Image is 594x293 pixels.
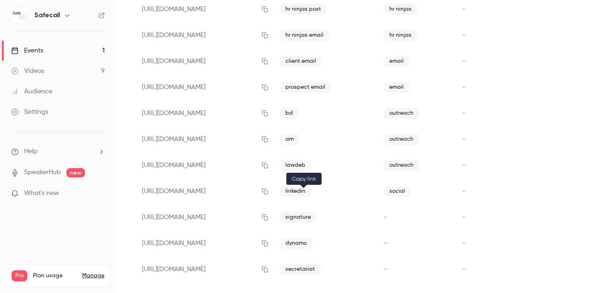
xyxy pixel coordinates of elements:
[33,272,77,280] span: Plan usage
[384,30,417,41] span: hr ninjas
[462,162,465,169] span: -
[280,160,311,171] span: lawdeb
[384,56,409,67] span: email
[135,152,272,178] div: [URL][DOMAIN_NAME]
[24,168,61,177] a: SpeakerHub
[462,214,465,221] span: -
[135,256,272,282] div: [URL][DOMAIN_NAME]
[135,100,272,126] div: [URL][DOMAIN_NAME]
[280,238,312,249] span: dynamo
[280,108,298,119] span: bd
[280,56,322,67] span: client email
[462,32,465,39] span: -
[280,264,321,275] span: secretariat
[462,188,465,195] span: -
[384,82,409,93] span: email
[280,4,327,15] span: hr ninjas post
[11,46,43,55] div: Events
[135,178,272,204] div: [URL][DOMAIN_NAME]
[12,270,27,281] span: Pro
[135,74,272,100] div: [URL][DOMAIN_NAME]
[280,30,329,41] span: hr ninjas email
[11,147,105,156] li: help-dropdown-opener
[135,204,272,230] div: [URL][DOMAIN_NAME]
[12,8,26,23] img: Safecall
[462,110,465,117] span: -
[135,230,272,256] div: [URL][DOMAIN_NAME]
[384,108,419,119] span: outreach
[384,160,419,171] span: outreach
[135,22,272,48] div: [URL][DOMAIN_NAME]
[94,189,105,198] iframe: Noticeable Trigger
[384,186,411,197] span: social
[280,212,316,223] span: signature
[384,240,387,247] span: -
[11,87,52,96] div: Audience
[24,147,38,156] span: Help
[462,240,465,247] span: -
[384,4,417,15] span: hr ninjas
[24,189,59,198] span: What's new
[462,6,465,13] span: -
[280,134,299,145] span: am
[462,84,465,91] span: -
[384,134,419,145] span: outreach
[135,126,272,152] div: [URL][DOMAIN_NAME]
[462,58,465,65] span: -
[462,266,465,273] span: -
[462,136,465,143] span: -
[135,48,272,74] div: [URL][DOMAIN_NAME]
[280,186,311,197] span: linkedin
[280,82,331,93] span: prospect email
[11,66,44,76] div: Videos
[66,168,85,177] span: new
[82,272,104,280] a: Manage
[11,107,48,117] div: Settings
[34,11,60,20] h6: Safecall
[384,214,387,221] span: -
[384,266,387,273] span: -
